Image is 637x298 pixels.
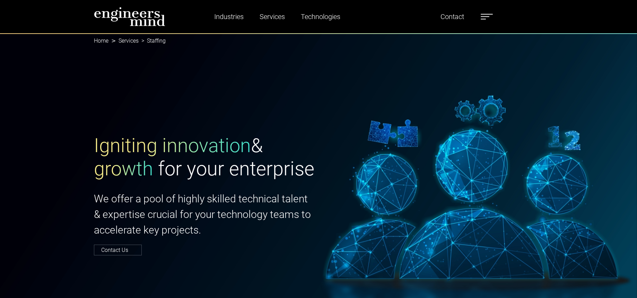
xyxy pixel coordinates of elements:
[298,9,343,25] a: Technologies
[94,245,142,255] a: Contact Us
[438,9,467,25] a: Contact
[119,37,139,44] a: Services
[94,191,314,238] p: We offer a pool of highly skilled technical talent & expertise crucial for your technology teams ...
[94,37,108,44] a: Home
[211,9,246,25] a: Industries
[94,33,543,49] nav: breadcrumb
[257,9,288,25] a: Services
[139,37,166,45] li: Staffing
[94,7,165,26] img: logo
[94,134,314,181] h1: & for your enterprise
[94,157,153,180] span: growth
[94,134,251,157] span: Igniting innovation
